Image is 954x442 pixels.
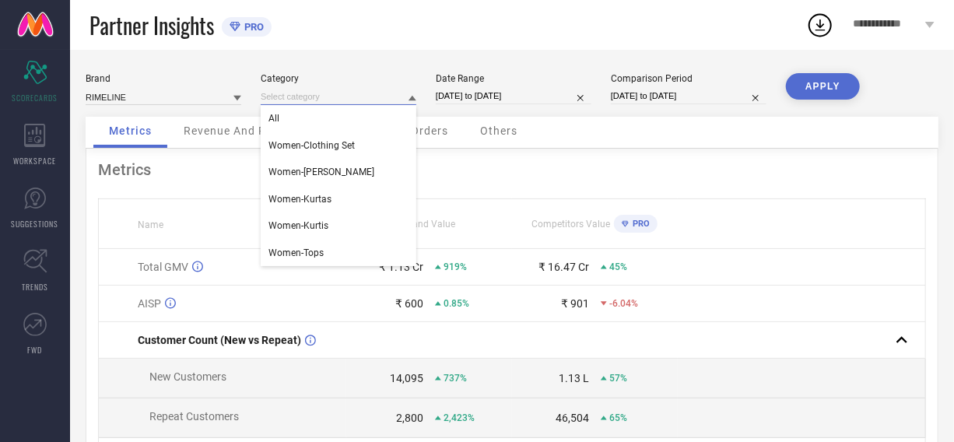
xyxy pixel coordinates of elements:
[629,219,650,229] span: PRO
[138,219,163,230] span: Name
[436,88,591,104] input: Select date range
[184,125,297,137] span: Revenue And Pricing
[559,372,589,384] div: 1.13 L
[268,113,279,124] span: All
[556,412,589,424] div: 46,504
[261,159,416,185] div: Women-Kurta Sets
[611,88,766,104] input: Select comparison period
[444,412,475,423] span: 2,423%
[538,261,589,273] div: ₹ 16.47 Cr
[444,298,469,309] span: 0.85%
[404,219,455,230] span: Brand Value
[379,261,423,273] div: ₹ 1.13 Cr
[268,194,331,205] span: Women-Kurtas
[436,73,591,84] div: Date Range
[261,132,416,159] div: Women-Clothing Set
[786,73,860,100] button: APPLY
[138,334,301,346] span: Customer Count (New vs Repeat)
[261,89,416,105] input: Select category
[138,261,188,273] span: Total GMV
[261,105,416,132] div: All
[89,9,214,41] span: Partner Insights
[149,370,226,383] span: New Customers
[268,167,374,177] span: Women-[PERSON_NAME]
[396,412,423,424] div: 2,800
[611,73,766,84] div: Comparison Period
[444,373,467,384] span: 737%
[480,125,517,137] span: Others
[12,92,58,103] span: SCORECARDS
[138,297,161,310] span: AISP
[268,140,355,151] span: Women-Clothing Set
[395,297,423,310] div: ₹ 600
[261,186,416,212] div: Women-Kurtas
[444,261,467,272] span: 919%
[609,373,627,384] span: 57%
[149,410,239,423] span: Repeat Customers
[609,261,627,272] span: 45%
[240,21,264,33] span: PRO
[268,247,324,258] span: Women-Tops
[261,73,416,84] div: Category
[261,212,416,239] div: Women-Kurtis
[98,160,926,179] div: Metrics
[261,240,416,266] div: Women-Tops
[28,344,43,356] span: FWD
[86,73,241,84] div: Brand
[109,125,152,137] span: Metrics
[531,219,610,230] span: Competitors Value
[14,155,57,167] span: WORKSPACE
[609,412,627,423] span: 65%
[609,298,638,309] span: -6.04%
[268,220,328,231] span: Women-Kurtis
[22,281,48,293] span: TRENDS
[12,218,59,230] span: SUGGESTIONS
[561,297,589,310] div: ₹ 901
[390,372,423,384] div: 14,095
[806,11,834,39] div: Open download list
